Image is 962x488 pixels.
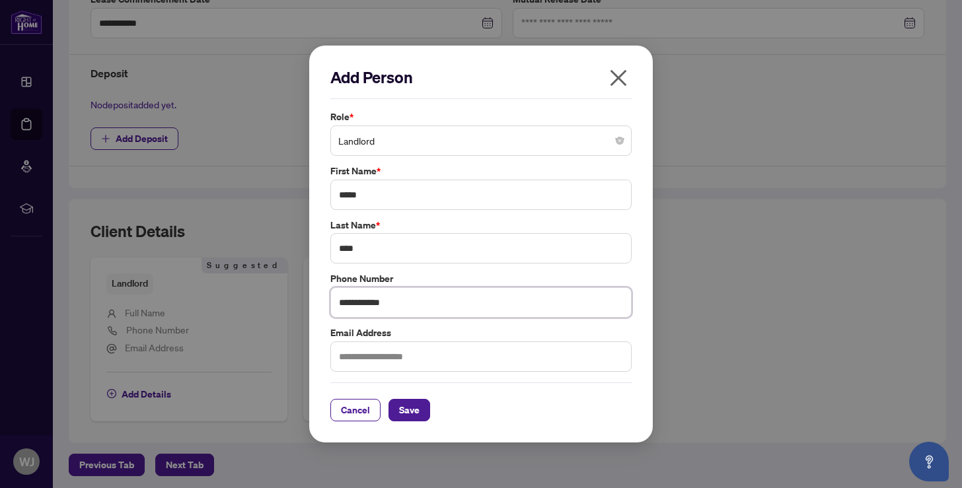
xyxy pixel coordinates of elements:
[338,128,624,153] span: Landlord
[330,164,632,178] label: First Name
[608,67,629,88] span: close
[330,67,632,88] h2: Add Person
[330,399,381,421] button: Cancel
[388,399,430,421] button: Save
[909,442,949,481] button: Open asap
[330,326,632,340] label: Email Address
[616,137,624,145] span: close-circle
[341,400,370,421] span: Cancel
[399,400,420,421] span: Save
[330,218,632,232] label: Last Name
[330,110,632,124] label: Role
[330,271,632,286] label: Phone Number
